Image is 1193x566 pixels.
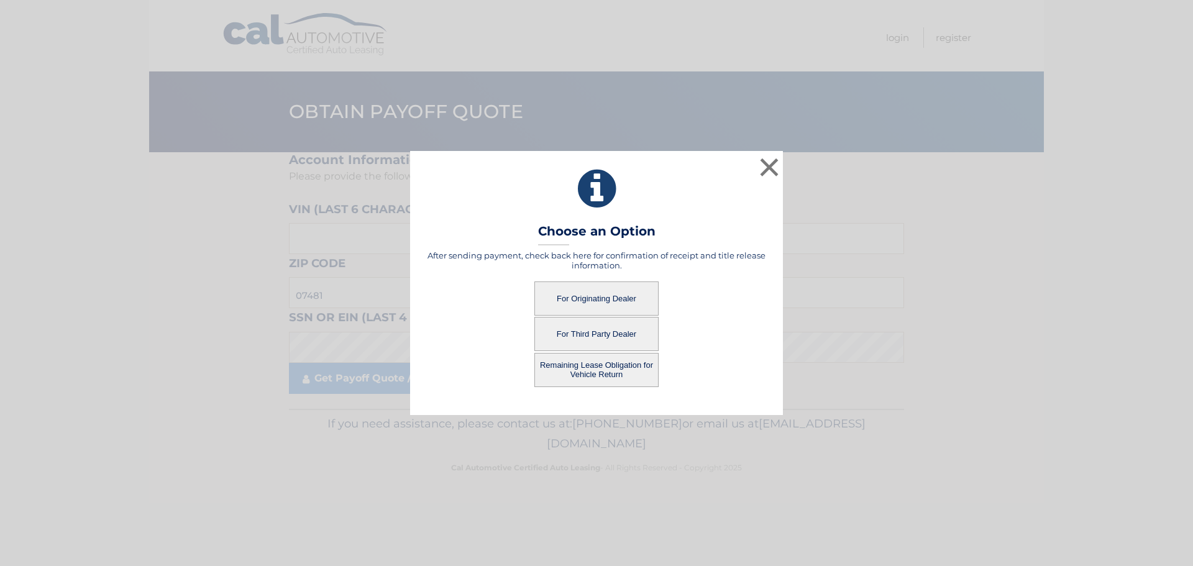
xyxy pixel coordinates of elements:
button: Remaining Lease Obligation for Vehicle Return [534,353,659,387]
button: For Third Party Dealer [534,317,659,351]
h3: Choose an Option [538,224,656,245]
button: For Originating Dealer [534,281,659,316]
button: × [757,155,782,180]
h5: After sending payment, check back here for confirmation of receipt and title release information. [426,250,767,270]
